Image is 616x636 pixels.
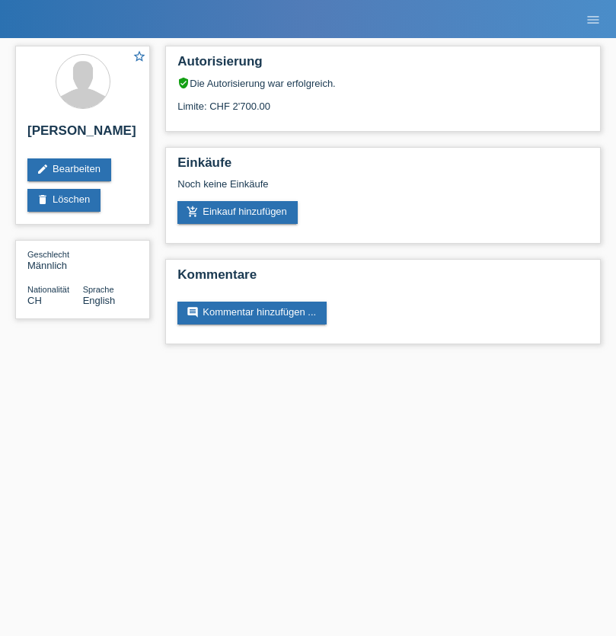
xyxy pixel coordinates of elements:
[27,123,138,146] h2: [PERSON_NAME]
[177,267,589,290] h2: Kommentare
[177,302,327,324] a: commentKommentar hinzufügen ...
[27,189,101,212] a: deleteLöschen
[27,295,42,306] span: Schweiz
[27,250,69,259] span: Geschlecht
[177,77,589,89] div: Die Autorisierung war erfolgreich.
[27,248,83,271] div: Männlich
[177,54,589,77] h2: Autorisierung
[132,50,146,66] a: star_border
[177,155,589,178] h2: Einkäufe
[83,295,116,306] span: English
[83,285,114,294] span: Sprache
[177,89,589,112] div: Limite: CHF 2'700.00
[27,285,69,294] span: Nationalität
[578,14,608,24] a: menu
[187,306,199,318] i: comment
[132,50,146,63] i: star_border
[177,178,589,201] div: Noch keine Einkäufe
[586,12,601,27] i: menu
[37,163,49,175] i: edit
[37,193,49,206] i: delete
[177,201,298,224] a: add_shopping_cartEinkauf hinzufügen
[177,77,190,89] i: verified_user
[187,206,199,218] i: add_shopping_cart
[27,158,111,181] a: editBearbeiten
